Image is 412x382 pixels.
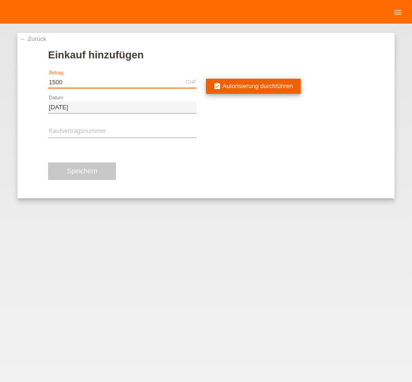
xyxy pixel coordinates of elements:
i: menu [393,8,403,17]
span: Speichern [67,167,97,175]
div: CHF [186,79,197,85]
button: Speichern [48,163,116,180]
a: ← Zurück [20,35,46,42]
a: assignment_turned_in Autorisierung durchführen [206,79,301,94]
h1: Einkauf hinzufügen [48,49,364,61]
a: menu [388,9,407,15]
i: assignment_turned_in [214,82,221,90]
span: Autorisierung durchführen [222,82,293,89]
